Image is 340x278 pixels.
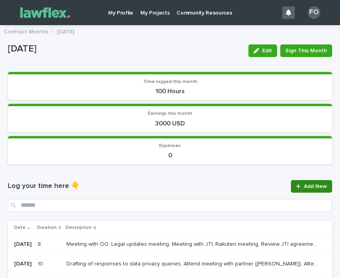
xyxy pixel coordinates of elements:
tr: [DATE]1010 Drafting of responses to data privacy queries, Attend meeting with partner ([PERSON_NA... [8,254,332,274]
input: Search [8,199,332,212]
p: Description [66,223,92,232]
span: Edit [262,48,272,53]
p: [DATE] [14,261,31,267]
p: 100 Hours [13,88,327,95]
span: Earnings this month [148,111,192,116]
h1: Log your time here 👇 [8,182,286,191]
p: [DATE] [8,43,242,55]
p: [DATE] [57,27,74,35]
p: 3000 USD [13,120,327,127]
a: Add New [291,180,332,193]
img: Gnvw4qrBSHOAfo8VMhG6 [16,5,75,20]
span: Expenses [159,144,181,148]
p: Meeting with OO, Legal updates meeting, Meeting with JTI, Rakuten meeting, Review JTI agreement, ... [66,239,321,248]
p: Drafting of responses to data privacy queries, Attend meeting with partner (Kaizen), Attend compa... [66,259,321,267]
p: [DATE] [14,241,31,248]
span: Time logged this month [143,79,197,84]
button: Edit [248,44,277,57]
button: Sign This Month [280,44,332,57]
p: 0 [13,152,327,159]
p: Contract Months [4,27,48,35]
div: FO [308,6,320,19]
p: 10 [38,259,45,267]
span: Add New [304,184,327,189]
p: Date [14,223,26,232]
span: Sign This Month [285,47,327,55]
tr: [DATE]88 Meeting with OO, Legal updates meeting, Meeting with JTI, Rakuten meeting, Review JTI ag... [8,234,332,254]
p: Duration [37,223,57,232]
p: 8 [38,239,42,248]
